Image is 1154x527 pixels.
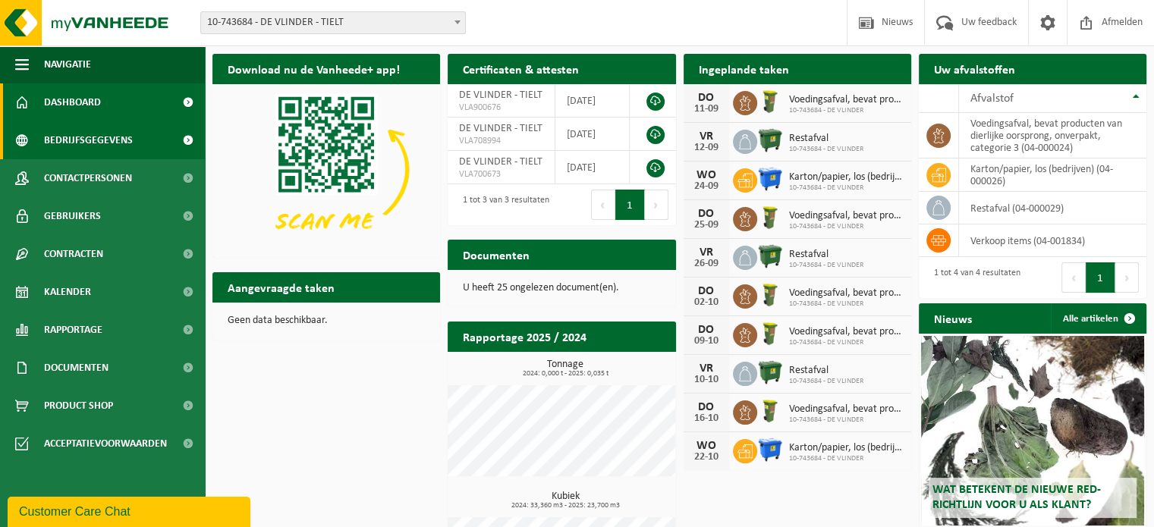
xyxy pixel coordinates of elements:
span: 10-743684 - DE VLINDER [789,377,863,386]
span: Restafval [789,365,863,377]
div: 11-09 [691,104,722,114]
span: Acceptatievoorwaarden [44,425,167,463]
span: Voedingsafval, bevat producten van dierlijke oorsprong, onverpakt, categorie 3 [789,326,904,338]
p: Geen data beschikbaar. [228,315,425,326]
div: 12-09 [691,143,722,153]
span: Voedingsafval, bevat producten van dierlijke oorsprong, onverpakt, categorie 3 [789,287,904,300]
div: WO [691,440,722,452]
div: DO [691,324,722,336]
div: 10-10 [691,375,722,385]
span: Kalender [44,273,91,311]
div: 22-10 [691,452,722,463]
span: 2024: 0,000 t - 2025: 0,035 t [455,370,675,378]
a: Wat betekent de nieuwe RED-richtlijn voor u als klant? [921,336,1144,525]
span: Restafval [789,133,863,145]
img: WB-1100-HPE-GN-01 [757,127,783,153]
div: 16-10 [691,413,722,424]
button: Previous [1061,262,1086,293]
h3: Tonnage [455,359,675,378]
span: Documenten [44,349,108,387]
td: restafval (04-000029) [959,192,1146,224]
span: 2024: 33,360 m3 - 2025: 23,700 m3 [455,502,675,510]
div: WO [691,169,722,181]
button: Next [645,190,668,220]
img: WB-0060-HPE-GN-50 [757,398,783,424]
h2: Certificaten & attesten [448,54,594,83]
span: Dashboard [44,83,101,121]
div: 26-09 [691,259,722,269]
h2: Uw afvalstoffen [919,54,1030,83]
span: Voedingsafval, bevat producten van dierlijke oorsprong, onverpakt, categorie 3 [789,403,904,416]
div: DO [691,401,722,413]
iframe: chat widget [8,494,253,527]
td: voedingsafval, bevat producten van dierlijke oorsprong, onverpakt, categorie 3 (04-000024) [959,113,1146,158]
img: WB-0060-HPE-GN-50 [757,205,783,231]
img: WB-1100-HPE-GN-01 [757,359,783,385]
span: 10-743684 - DE VLINDER [789,145,863,154]
img: WB-0060-HPE-GN-50 [757,321,783,347]
h2: Rapportage 2025 / 2024 [448,322,602,351]
span: DE VLINDER - TIELT [459,156,542,168]
button: 1 [615,190,645,220]
h2: Nieuws [919,303,987,333]
span: Contactpersonen [44,159,132,197]
span: 10-743684 - DE VLINDER [789,261,863,270]
img: Download de VHEPlus App [212,84,440,255]
button: Next [1115,262,1139,293]
span: VLA700673 [459,168,543,180]
img: WB-0060-HPE-GN-50 [757,89,783,114]
div: VR [691,246,722,259]
span: 10-743684 - DE VLINDER [789,184,904,193]
h2: Documenten [448,240,545,269]
div: DO [691,208,722,220]
h2: Ingeplande taken [684,54,804,83]
button: 1 [1086,262,1115,293]
span: DE VLINDER - TIELT [459,123,542,134]
h2: Download nu de Vanheede+ app! [212,54,415,83]
img: WB-0060-HPE-GN-50 [757,282,783,308]
h3: Kubiek [455,491,675,510]
div: VR [691,362,722,375]
span: 10-743684 - DE VLINDER - TIELT [201,12,465,33]
span: 10-743684 - DE VLINDER [789,300,904,309]
p: U heeft 25 ongelezen document(en). [463,283,660,293]
span: 10-743684 - DE VLINDER [789,454,904,463]
img: WB-1100-HPE-BE-01 [757,437,783,463]
td: [DATE] [555,151,630,184]
span: Restafval [789,249,863,261]
h2: Aangevraagde taken [212,272,350,302]
span: Wat betekent de nieuwe RED-richtlijn voor u als klant? [932,484,1101,510]
img: WB-1100-HPE-BE-01 [757,166,783,192]
span: DE VLINDER - TIELT [459,89,542,101]
span: 10-743684 - DE VLINDER [789,106,904,115]
div: 09-10 [691,336,722,347]
span: Product Shop [44,387,113,425]
td: verkoop items (04-001834) [959,224,1146,257]
span: Navigatie [44,45,91,83]
span: Contracten [44,235,103,273]
button: Previous [591,190,615,220]
div: 24-09 [691,181,722,192]
span: Bedrijfsgegevens [44,121,133,159]
a: Alle artikelen [1051,303,1145,334]
span: Afvalstof [970,93,1014,105]
span: Rapportage [44,311,102,349]
span: 10-743684 - DE VLINDER [789,416,904,425]
span: Voedingsafval, bevat producten van dierlijke oorsprong, onverpakt, categorie 3 [789,94,904,106]
span: VLA900676 [459,102,543,114]
span: Karton/papier, los (bedrijven) [789,171,904,184]
td: [DATE] [555,118,630,151]
div: 1 tot 3 van 3 resultaten [455,188,549,221]
img: WB-1100-HPE-GN-01 [757,243,783,269]
div: DO [691,92,722,104]
div: VR [691,130,722,143]
span: 10-743684 - DE VLINDER - TIELT [200,11,466,34]
div: 25-09 [691,220,722,231]
td: [DATE] [555,84,630,118]
div: DO [691,285,722,297]
div: 02-10 [691,297,722,308]
span: 10-743684 - DE VLINDER [789,222,904,231]
span: VLA708994 [459,135,543,147]
div: 1 tot 4 van 4 resultaten [926,261,1020,294]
